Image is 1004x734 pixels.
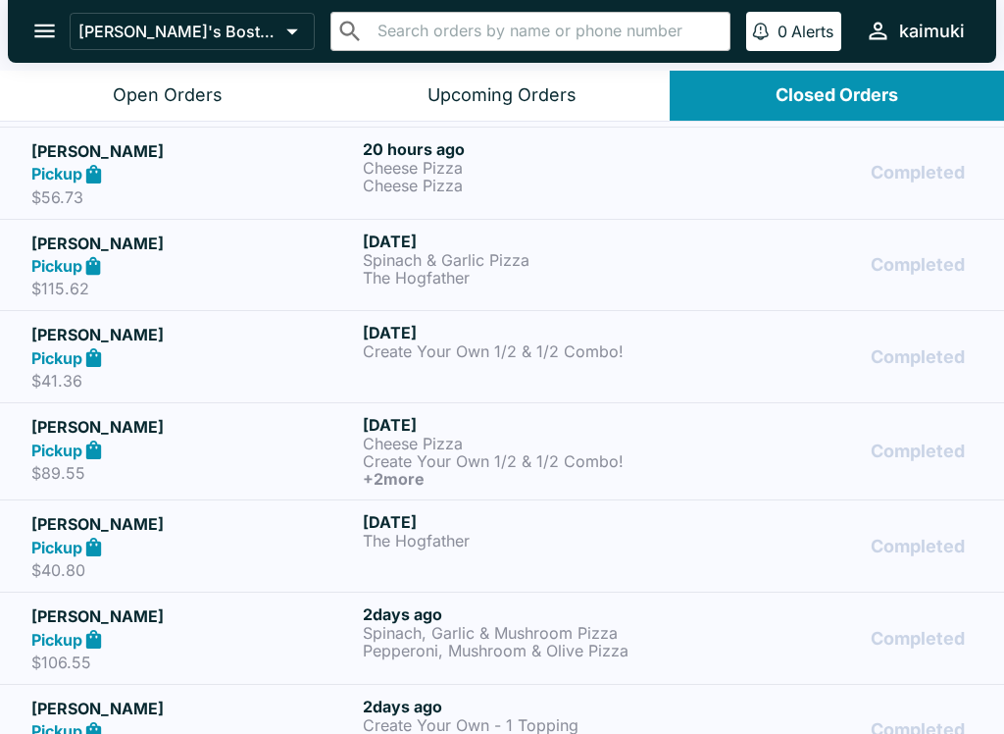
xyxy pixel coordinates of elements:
h6: 20 hours ago [363,139,686,159]
h5: [PERSON_NAME] [31,512,355,536]
h5: [PERSON_NAME] [31,604,355,628]
p: Create Your Own 1/2 & 1/2 Combo! [363,452,686,470]
h6: [DATE] [363,415,686,435]
p: 0 [778,22,787,41]
p: Create Your Own - 1 Topping [363,716,686,734]
div: Closed Orders [776,84,898,107]
p: $115.62 [31,279,355,298]
strong: Pickup [31,441,82,460]
h5: [PERSON_NAME] [31,323,355,346]
p: $106.55 [31,653,355,672]
p: Cheese Pizza [363,159,686,177]
h6: [DATE] [363,323,686,342]
button: open drawer [20,6,70,56]
h5: [PERSON_NAME] [31,139,355,163]
p: Pepperoni, Mushroom & Olive Pizza [363,642,686,659]
p: $40.80 [31,560,355,580]
div: Open Orders [113,84,223,107]
p: Alerts [791,22,833,41]
h5: [PERSON_NAME] [31,415,355,439]
p: Create Your Own 1/2 & 1/2 Combo! [363,342,686,360]
strong: Pickup [31,538,82,557]
h6: [DATE] [363,512,686,532]
h5: [PERSON_NAME] [31,697,355,720]
p: Spinach, Garlic & Mushroom Pizza [363,624,686,642]
div: kaimuki [899,20,965,43]
button: [PERSON_NAME]'s Boston Pizza [70,13,315,50]
span: 2 days ago [363,604,442,624]
p: $56.73 [31,187,355,207]
strong: Pickup [31,630,82,650]
div: Upcoming Orders [427,84,577,107]
button: kaimuki [857,10,973,52]
p: $41.36 [31,371,355,391]
strong: Pickup [31,164,82,183]
p: [PERSON_NAME]'s Boston Pizza [78,22,278,41]
input: Search orders by name or phone number [372,18,722,45]
p: $89.55 [31,463,355,483]
strong: Pickup [31,348,82,368]
p: The Hogfather [363,532,686,550]
span: 2 days ago [363,697,442,716]
p: Cheese Pizza [363,177,686,194]
h6: [DATE] [363,232,686,251]
p: The Hogfather [363,269,686,287]
h5: [PERSON_NAME] [31,232,355,255]
strong: Pickup [31,256,82,276]
p: Spinach & Garlic Pizza [363,251,686,269]
p: Cheese Pizza [363,435,686,452]
h6: + 2 more [363,470,686,488]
